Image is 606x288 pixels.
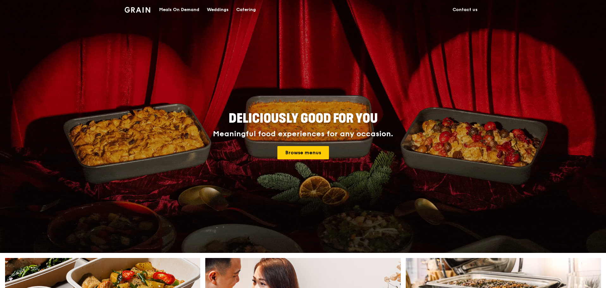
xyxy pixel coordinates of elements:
a: Contact us [449,0,481,19]
a: Browse menus [277,146,329,159]
div: Meaningful food experiences for any occasion. [189,130,417,138]
div: Meals On Demand [159,0,199,19]
span: Deliciously good for you [229,111,378,126]
div: Weddings [207,0,229,19]
div: Catering [236,0,256,19]
a: Catering [232,0,260,19]
a: Weddings [203,0,232,19]
img: Grain [125,7,150,13]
